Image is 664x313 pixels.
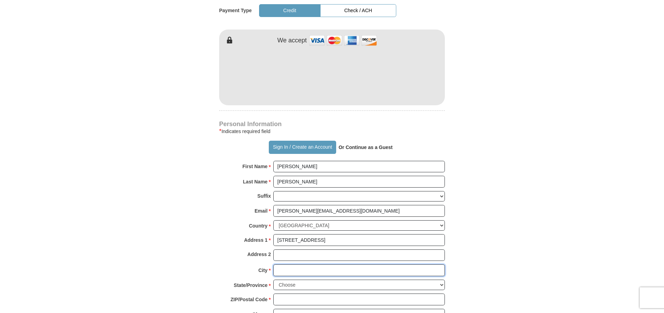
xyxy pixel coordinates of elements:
[219,8,252,14] h5: Payment Type
[277,37,307,44] h4: We accept
[308,33,378,48] img: credit cards accepted
[320,4,396,17] button: Check / ACH
[219,121,445,127] h4: Personal Information
[234,280,267,290] strong: State/Province
[247,249,271,259] strong: Address 2
[244,235,268,245] strong: Address 1
[243,177,268,187] strong: Last Name
[242,162,267,171] strong: First Name
[249,221,268,231] strong: Country
[339,145,393,150] strong: Or Continue as a Guest
[259,4,321,17] button: Credit
[255,206,267,216] strong: Email
[257,191,271,201] strong: Suffix
[219,127,445,135] div: Indicates required field
[258,265,267,275] strong: City
[269,141,336,154] button: Sign In / Create an Account
[231,295,268,304] strong: ZIP/Postal Code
